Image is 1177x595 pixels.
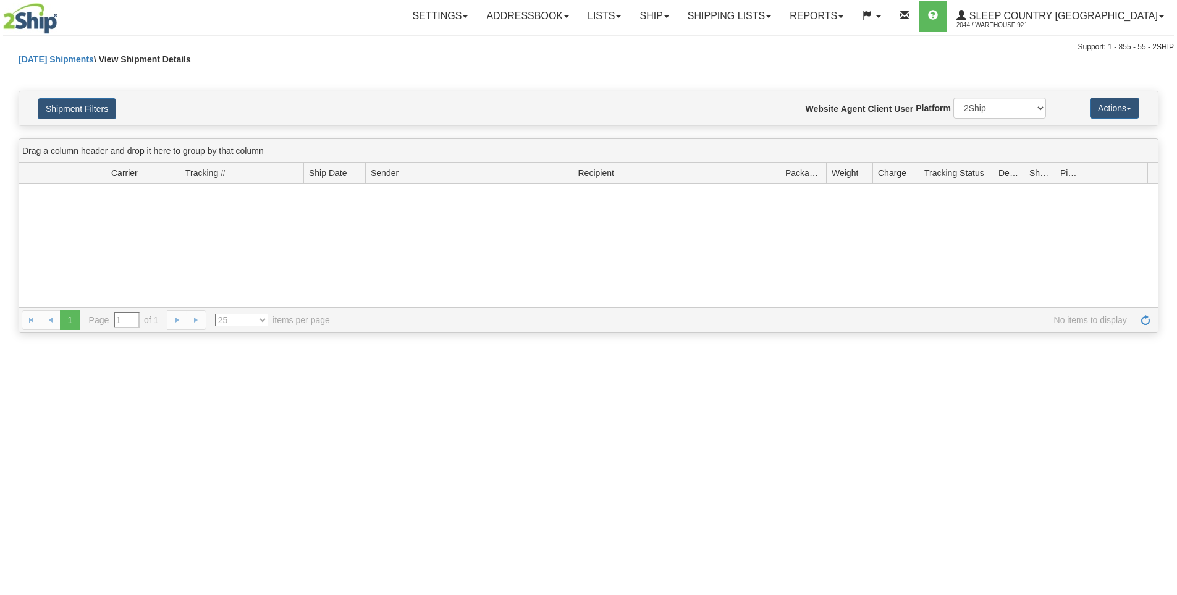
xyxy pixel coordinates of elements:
[477,1,578,32] a: Addressbook
[916,102,951,114] label: Platform
[785,167,821,179] span: Packages
[894,103,913,115] label: User
[19,139,1158,163] div: grid grouping header
[3,3,57,34] img: logo2044.jpg
[956,19,1049,32] span: 2044 / Warehouse 921
[780,1,853,32] a: Reports
[371,167,399,179] span: Sender
[3,42,1174,53] div: Support: 1 - 855 - 55 - 2SHIP
[94,54,191,64] span: \ View Shipment Details
[89,312,159,328] span: Page of 1
[678,1,780,32] a: Shipping lists
[19,54,94,64] a: [DATE] Shipments
[806,103,838,115] label: Website
[111,167,138,179] span: Carrier
[215,314,330,326] span: items per page
[38,98,116,119] button: Shipment Filters
[998,167,1019,179] span: Delivery Status
[867,103,892,115] label: Client
[60,310,80,330] span: 1
[966,11,1158,21] span: Sleep Country [GEOGRAPHIC_DATA]
[1136,310,1155,330] a: Refresh
[347,314,1127,326] span: No items to display
[403,1,477,32] a: Settings
[924,167,984,179] span: Tracking Status
[185,167,226,179] span: Tracking #
[947,1,1173,32] a: Sleep Country [GEOGRAPHIC_DATA] 2044 / Warehouse 921
[578,167,614,179] span: Recipient
[1090,98,1139,119] button: Actions
[841,103,866,115] label: Agent
[309,167,347,179] span: Ship Date
[1060,167,1081,179] span: Pickup Status
[832,167,858,179] span: Weight
[630,1,678,32] a: Ship
[878,167,906,179] span: Charge
[1029,167,1050,179] span: Shipment Issues
[578,1,630,32] a: Lists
